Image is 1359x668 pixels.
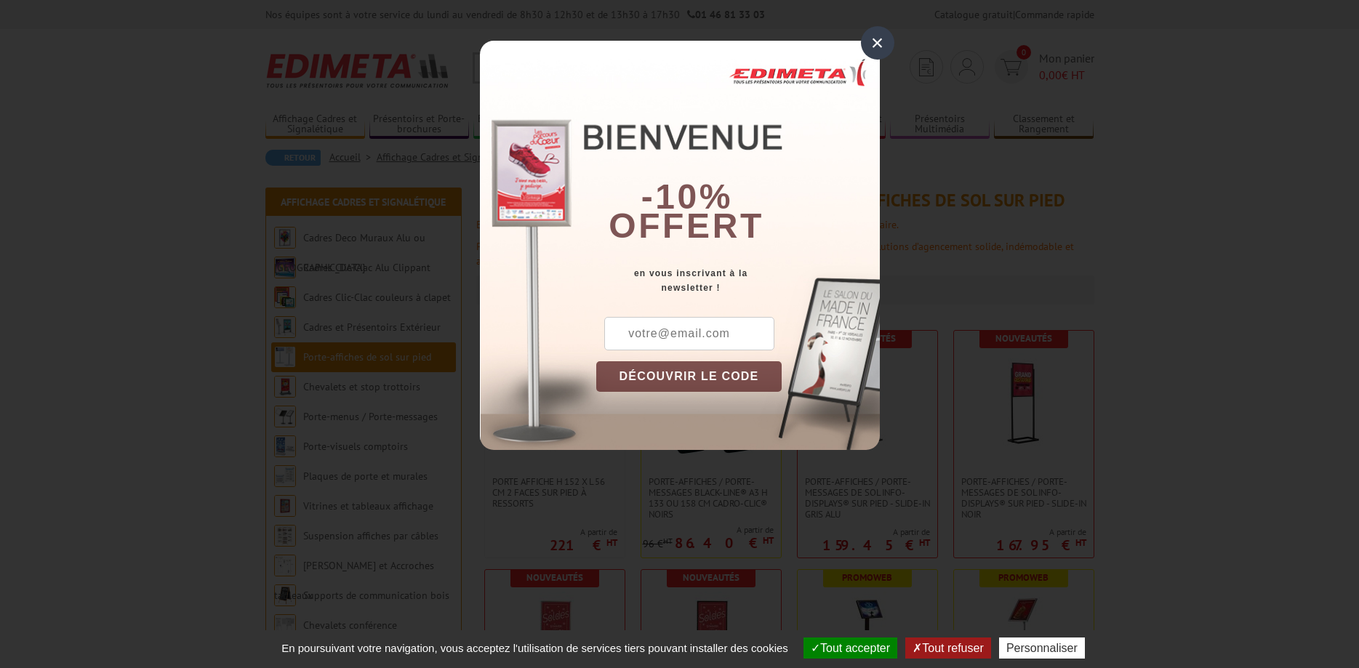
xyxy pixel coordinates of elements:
button: Tout accepter [803,637,897,659]
button: DÉCOUVRIR LE CODE [596,361,782,392]
button: Personnaliser (fenêtre modale) [999,637,1085,659]
span: En poursuivant votre navigation, vous acceptez l'utilisation de services tiers pouvant installer ... [274,642,795,654]
div: × [861,26,894,60]
b: -10% [641,177,733,216]
button: Tout refuser [905,637,990,659]
font: offert [609,206,764,245]
div: en vous inscrivant à la newsletter ! [596,266,880,295]
input: votre@email.com [604,317,774,350]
